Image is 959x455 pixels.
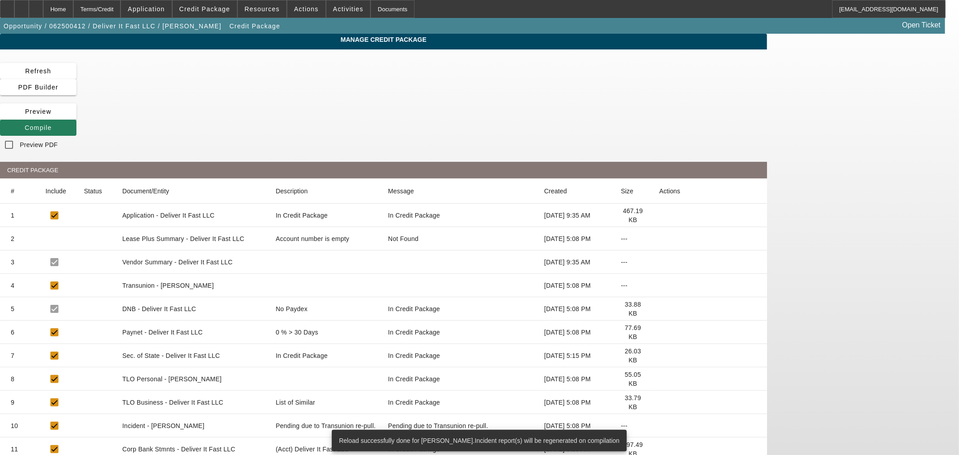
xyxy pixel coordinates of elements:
[537,178,614,204] mat-header-cell: Created
[614,414,652,437] mat-cell: ---
[614,297,652,321] mat-cell: 33.88 KB
[7,36,760,43] span: Manage Credit Package
[384,414,537,437] mat-cell: Pending due to Transunion re-pull.
[115,227,268,250] mat-cell: Lease Plus Summary - Deliver It Fast LLC
[537,367,614,391] mat-cell: [DATE] 5:08 PM
[384,297,537,321] mat-cell: In Credit Package
[173,0,237,18] button: Credit Package
[537,227,614,250] mat-cell: [DATE] 5:08 PM
[614,178,652,204] mat-header-cell: Size
[537,344,614,367] mat-cell: [DATE] 5:15 PM
[537,391,614,414] mat-cell: [DATE] 5:08 PM
[238,0,286,18] button: Resources
[115,391,268,414] mat-cell: TLO Business - Deliver It Fast LLC
[25,67,51,75] span: Refresh
[332,430,623,451] div: Reload successfully done for [PERSON_NAME].Incident report(s) will be regenerated on compilation
[384,250,537,274] mat-cell: null
[115,297,268,321] mat-cell: DNB - Deliver It Fast LLC
[614,204,652,227] mat-cell: 467.19 KB
[384,367,537,391] mat-cell: In Credit Package
[268,391,384,414] mat-cell: List of Similar
[179,5,230,13] span: Credit Package
[614,321,652,344] mat-cell: 77.69 KB
[268,178,384,204] mat-header-cell: Description
[115,321,268,344] mat-cell: Paynet - Deliver It Fast LLC
[115,274,268,297] mat-cell: Transunion - [PERSON_NAME]
[4,22,222,30] span: Opportunity / 062500412 / Deliver It Fast LLC / [PERSON_NAME]
[115,178,268,204] mat-header-cell: Document/Entity
[652,178,767,204] mat-header-cell: Actions
[38,178,76,204] mat-header-cell: Include
[268,250,384,274] mat-cell: null
[537,321,614,344] mat-cell: [DATE] 5:08 PM
[899,18,944,33] a: Open Ticket
[614,391,652,414] mat-cell: 33.79 KB
[537,204,614,227] mat-cell: [DATE] 9:35 AM
[268,227,384,250] mat-cell: Account number is empty
[614,274,652,297] mat-cell: ---
[537,297,614,321] mat-cell: [DATE] 5:08 PM
[287,0,326,18] button: Actions
[268,321,384,344] mat-cell: 0 % > 30 Days
[227,18,282,34] button: Credit Package
[268,297,384,321] mat-cell: No Paydex
[614,250,652,274] mat-cell: ---
[268,204,384,227] mat-cell: In Credit Package
[245,5,280,13] span: Resources
[115,344,268,367] mat-cell: Sec. of State - Deliver It Fast LLC
[537,250,614,274] mat-cell: [DATE] 9:35 AM
[537,274,614,297] mat-cell: [DATE] 5:08 PM
[384,227,537,250] mat-cell: Not Found
[384,391,537,414] mat-cell: In Credit Package
[115,250,268,274] mat-cell: Vendor Summary - Deliver It Fast LLC
[294,5,319,13] span: Actions
[115,367,268,391] mat-cell: TLO Personal - [PERSON_NAME]
[537,414,614,437] mat-cell: [DATE] 5:08 PM
[77,178,115,204] mat-header-cell: Status
[128,5,165,13] span: Application
[229,22,280,30] span: Credit Package
[333,5,364,13] span: Activities
[115,414,268,437] mat-cell: Incident - [PERSON_NAME]
[25,124,52,131] span: Compile
[268,344,384,367] mat-cell: In Credit Package
[268,414,384,437] mat-cell: Pending due to Transunion re-pull.
[384,204,537,227] mat-cell: In Credit Package
[384,344,537,367] mat-cell: In Credit Package
[115,204,268,227] mat-cell: Application - Deliver It Fast LLC
[18,140,58,149] label: Preview PDF
[384,321,537,344] mat-cell: In Credit Package
[121,0,171,18] button: Application
[614,367,652,391] mat-cell: 55.05 KB
[326,0,370,18] button: Activities
[614,227,652,250] mat-cell: ---
[384,178,537,204] mat-header-cell: Message
[18,84,58,91] span: PDF Builder
[614,344,652,367] mat-cell: 26.03 KB
[25,108,52,115] span: Preview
